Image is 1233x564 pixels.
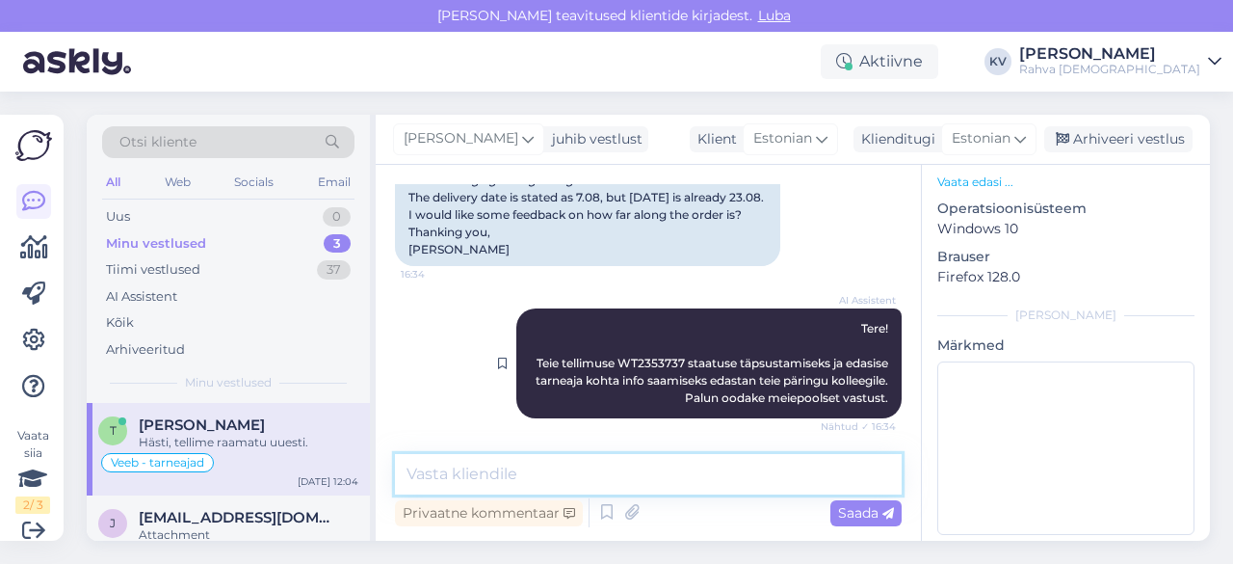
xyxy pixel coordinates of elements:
span: Estonian [753,128,812,149]
div: KV [984,48,1011,75]
div: Minu vestlused [106,234,206,254]
span: Estonian [952,128,1010,149]
span: Nähtud ✓ 16:34 [821,419,896,434]
p: Brauser [937,247,1194,267]
div: Hello! I am writing again regarding order WT2353737. The delivery date is stated as 7.08, but [DA... [395,129,780,266]
span: AI Assistent [824,293,896,308]
div: 3 [324,234,351,254]
span: [PERSON_NAME] [404,128,518,149]
span: Otsi kliente [119,132,197,152]
span: Saada [838,504,894,522]
div: Attachment [139,526,358,544]
span: Luba [752,7,797,24]
div: Klienditugi [853,129,935,149]
div: 0 [323,207,351,227]
span: j [110,516,116,530]
p: Vaata edasi ... [937,174,1194,191]
div: All [102,170,124,195]
img: Askly Logo [15,130,52,161]
div: Vaata siia [15,427,50,514]
div: Kõik [106,313,134,333]
span: Veeb - tarneajad [111,457,204,469]
span: T [110,423,117,438]
p: Windows 10 [937,219,1194,239]
div: Privaatne kommentaar [395,500,583,526]
p: Operatsioonisüsteem [937,199,1194,219]
div: Arhiveeri vestlus [1044,126,1193,152]
span: 16:34 [401,267,473,282]
div: Klient [690,129,737,149]
div: Uus [106,207,130,227]
div: AI Assistent [106,287,177,307]
div: 37 [317,260,351,280]
div: [PERSON_NAME] [937,307,1194,324]
span: Minu vestlused [185,374,272,391]
span: jaanika.aasav@icloud.com [139,509,339,526]
div: [PERSON_NAME] [1019,46,1200,62]
div: Tiimi vestlused [106,260,200,280]
div: 2 / 3 [15,497,50,514]
div: juhib vestlust [544,129,643,149]
div: Arhiveeritud [106,340,185,360]
span: Tere! Teie tellimuse WT2353737 staatuse täpsustamiseks ja edasise tarneaja kohta info saamiseks e... [536,321,891,405]
div: Aktiivne [821,44,938,79]
div: Email [314,170,354,195]
p: Märkmed [937,336,1194,356]
span: Triinu Tammemäe [139,416,265,434]
a: [PERSON_NAME]Rahva [DEMOGRAPHIC_DATA] [1019,46,1221,77]
div: Hästi, tellime raamatu uuesti. [139,434,358,451]
div: [DATE] 12:04 [298,474,358,489]
div: Web [161,170,195,195]
div: Rahva [DEMOGRAPHIC_DATA] [1019,62,1200,77]
div: Socials [230,170,277,195]
p: Firefox 128.0 [937,267,1194,287]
